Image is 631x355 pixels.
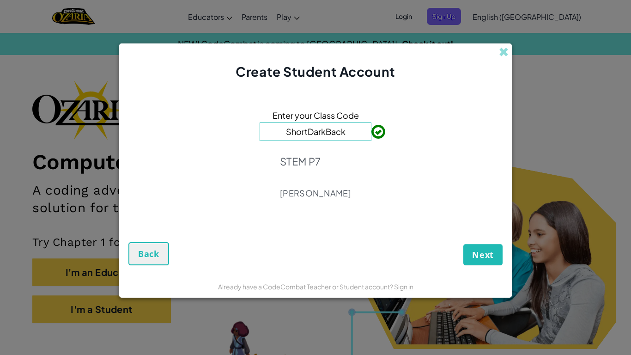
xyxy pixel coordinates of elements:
p: [PERSON_NAME] [280,188,351,199]
span: Next [472,249,494,260]
span: Enter your Class Code [273,109,359,122]
span: Create Student Account [236,63,395,80]
button: Next [463,244,503,265]
button: Back [128,242,169,265]
span: Back [138,248,159,259]
span: Already have a CodeCombat Teacher or Student account? [218,282,394,291]
a: Sign in [394,282,413,291]
p: STEM P7 [280,155,351,168]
